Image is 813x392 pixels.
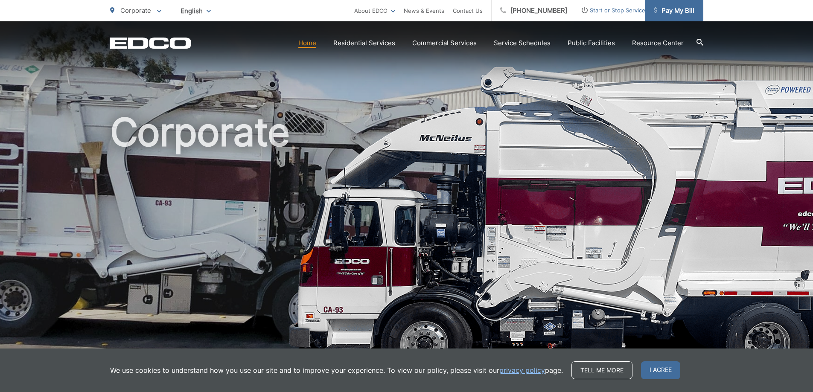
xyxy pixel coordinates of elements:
[412,38,477,48] a: Commercial Services
[110,365,563,375] p: We use cookies to understand how you use our site and to improve your experience. To view our pol...
[333,38,395,48] a: Residential Services
[568,38,615,48] a: Public Facilities
[571,361,632,379] a: Tell me more
[641,361,680,379] span: I agree
[110,37,191,49] a: EDCD logo. Return to the homepage.
[354,6,395,16] a: About EDCO
[174,3,217,18] span: English
[654,6,694,16] span: Pay My Bill
[453,6,483,16] a: Contact Us
[110,111,703,381] h1: Corporate
[494,38,551,48] a: Service Schedules
[632,38,684,48] a: Resource Center
[404,6,444,16] a: News & Events
[499,365,545,375] a: privacy policy
[298,38,316,48] a: Home
[120,6,151,15] span: Corporate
